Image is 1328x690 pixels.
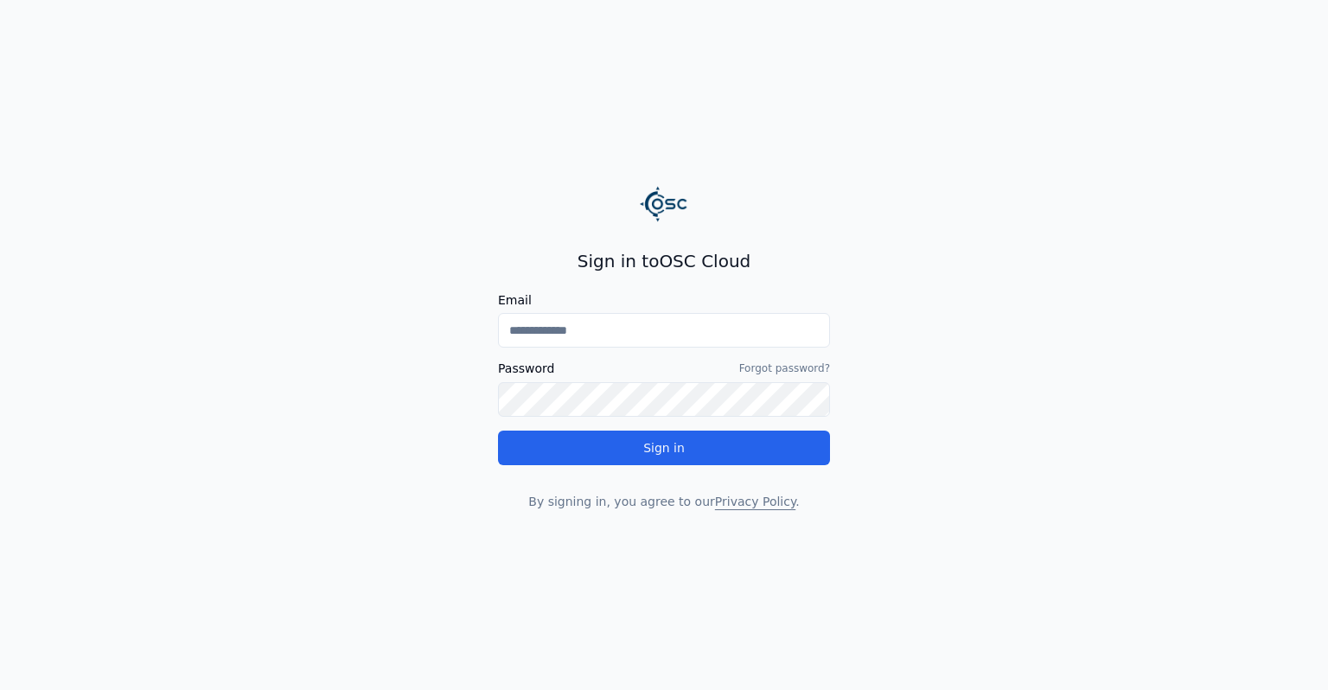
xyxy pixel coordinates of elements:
a: Privacy Policy [715,495,795,508]
label: Email [498,294,830,306]
label: Password [498,362,554,374]
p: By signing in, you agree to our . [498,493,830,510]
a: Forgot password? [739,361,830,375]
h2: Sign in to OSC Cloud [498,249,830,273]
img: Logo [640,180,688,228]
button: Sign in [498,431,830,465]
